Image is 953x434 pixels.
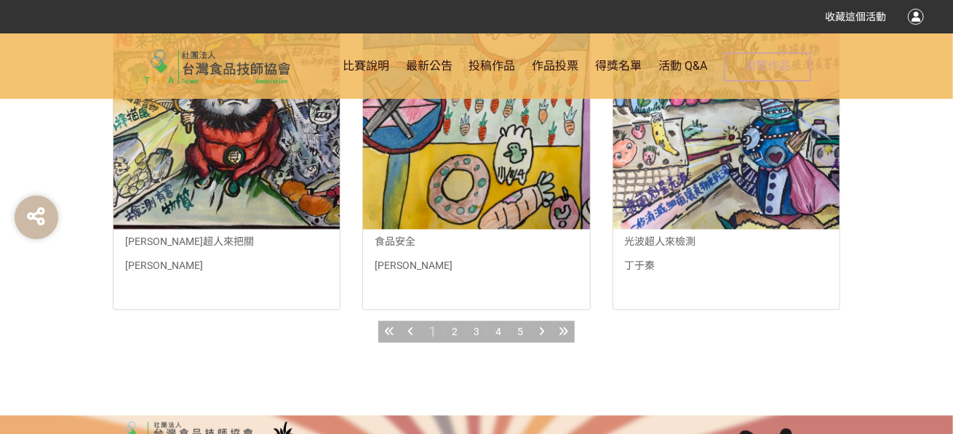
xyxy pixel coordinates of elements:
[406,33,452,99] a: 最新公告
[363,258,589,287] div: [PERSON_NAME]
[429,323,437,340] span: 1
[658,59,707,73] span: 活動 Q&A
[517,326,523,337] span: 5
[469,59,516,73] span: 投稿作品
[532,33,578,99] a: 作品投票
[362,2,590,310] a: 食品安全[PERSON_NAME]
[113,258,340,287] div: [PERSON_NAME]
[469,33,516,99] a: 投稿作品
[744,59,791,73] span: 瀏覽作品
[495,326,501,337] span: 4
[595,59,642,73] span: 得獎名單
[452,326,458,337] span: 2
[613,2,840,310] a: 光波超人來檢測丁于秦
[375,234,537,249] div: 食品安全
[613,258,840,287] div: 丁于秦
[658,33,707,99] a: 活動 Q&A
[343,59,389,73] span: 比賽說明
[125,234,287,249] div: [PERSON_NAME]超人來把關
[343,33,389,99] a: 比賽說明
[724,52,811,81] a: 瀏覽作品
[532,59,578,73] span: 作品投票
[113,2,340,310] a: [PERSON_NAME]超人來把關[PERSON_NAME]
[625,234,787,249] div: 光波超人來檢測
[595,33,642,99] a: 得獎名單
[825,11,886,23] span: 收藏這個活動
[474,326,479,337] span: 3
[142,49,293,85] img: 第二屆食安(兒童)繪畫競賽
[406,59,452,73] span: 最新公告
